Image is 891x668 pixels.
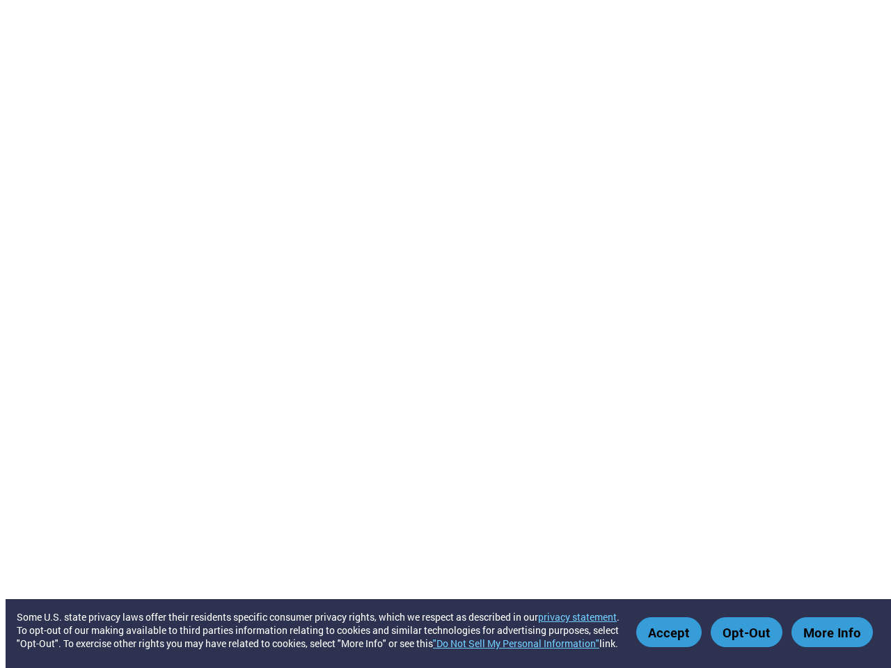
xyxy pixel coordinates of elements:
div: Some U.S. state privacy laws offer their residents specific consumer privacy rights, which we res... [17,610,629,650]
button: Opt-Out [711,617,782,647]
button: Accept [636,617,702,647]
a: privacy statement [538,610,617,623]
button: More Info [791,617,873,647]
a: "Do Not Sell My Personal Information" [433,637,599,650]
